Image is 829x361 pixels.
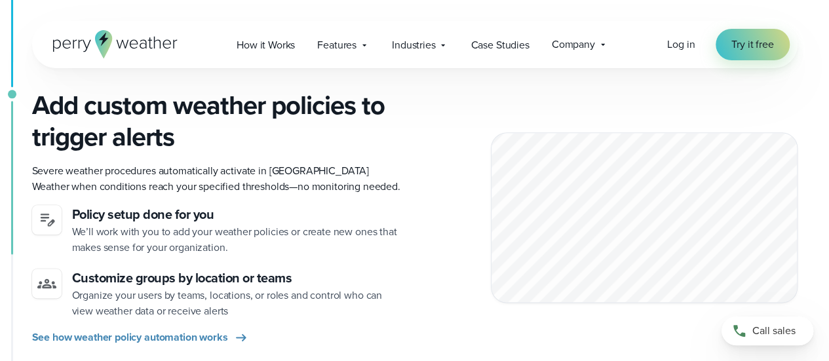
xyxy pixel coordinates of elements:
span: Features [317,37,357,53]
h4: Policy setup done for you [72,205,404,224]
p: Severe weather procedures automatically activate in [GEOGRAPHIC_DATA] Weather when conditions rea... [32,163,404,195]
a: How it Works [225,31,306,58]
a: Call sales [722,316,813,345]
a: Log in [667,37,695,52]
p: We’ll work with you to add your weather policies or create new ones that makes sense for your org... [72,224,404,256]
a: Case Studies [459,31,540,58]
p: Organize your users by teams, locations, or roles and control who can view weather data or receiv... [72,288,404,319]
h3: Add custom weather policies to trigger alerts [32,90,404,153]
span: Case Studies [471,37,529,53]
span: See how weather policy automation works [32,330,228,345]
span: Industries [392,37,435,53]
span: Try it free [731,37,773,52]
span: How it Works [237,37,295,53]
span: Company [552,37,595,52]
a: See how weather policy automation works [32,330,249,345]
span: Call sales [752,323,796,339]
h4: Customize groups by location or teams [72,269,404,288]
a: Try it free [716,29,789,60]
